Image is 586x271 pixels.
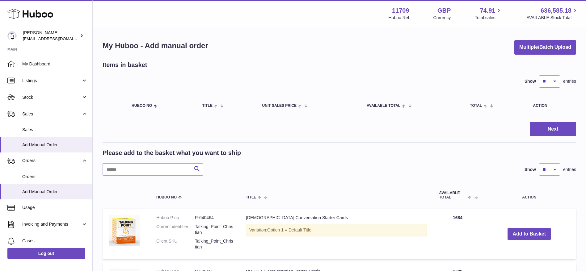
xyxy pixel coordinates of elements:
h2: Items in basket [103,61,147,69]
span: [EMAIL_ADDRESS][DOMAIN_NAME] [23,36,91,41]
a: 636,585.18 AVAILABLE Stock Total [526,6,579,21]
span: entries [563,78,576,84]
span: Sales [22,127,88,133]
span: Add Manual Order [22,142,88,148]
span: My Dashboard [22,61,88,67]
td: [DEMOGRAPHIC_DATA] Conversation Starter Cards [240,209,433,259]
span: Option 1 = Default Title; [267,227,313,232]
dt: Huboo P no [156,215,195,221]
span: Huboo no [156,195,177,199]
img: CHRISTIAN Conversation Starter Cards [109,215,140,246]
span: Cases [22,238,88,244]
span: AVAILABLE Stock Total [526,15,579,21]
span: Invoicing and Payments [22,221,81,227]
div: [PERSON_NAME] [23,30,78,42]
span: Stock [22,94,81,100]
label: Show [525,78,536,84]
span: Add Manual Order [22,189,88,195]
dd: Talking_Point_Christian [195,224,234,236]
span: Title [246,195,256,199]
strong: 11709 [392,6,409,15]
h1: My Huboo - Add manual order [103,41,208,51]
span: entries [563,167,576,173]
span: Orders [22,158,81,164]
dd: P-640464 [195,215,234,221]
h2: Please add to the basket what you want to ship [103,149,241,157]
dt: Client SKU [156,238,195,250]
img: internalAdmin-11709@internal.huboo.com [7,31,17,40]
div: Huboo Ref [389,15,409,21]
strong: GBP [437,6,451,15]
span: Orders [22,174,88,180]
span: AVAILABLE Total [439,191,467,199]
span: AVAILABLE Total [367,104,400,108]
td: 1684 [433,209,483,259]
dt: Current identifier [156,224,195,236]
span: Listings [22,78,81,84]
th: Action [483,185,576,205]
button: Add to Basket [508,228,551,240]
span: Usage [22,205,88,211]
span: Total sales [475,15,502,21]
span: Total [470,104,482,108]
span: Title [202,104,213,108]
span: 74.91 [480,6,495,15]
span: Unit Sales Price [262,104,297,108]
div: Variation: [246,224,427,236]
label: Show [525,167,536,173]
a: 74.91 Total sales [475,6,502,21]
div: Action [533,104,570,108]
button: Next [530,122,576,136]
dd: Talking_Point_Christian [195,238,234,250]
span: Huboo no [132,104,152,108]
button: Multiple/Batch Upload [514,40,576,55]
div: Currency [433,15,451,21]
a: Log out [7,248,85,259]
span: Sales [22,111,81,117]
span: 636,585.18 [541,6,571,15]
